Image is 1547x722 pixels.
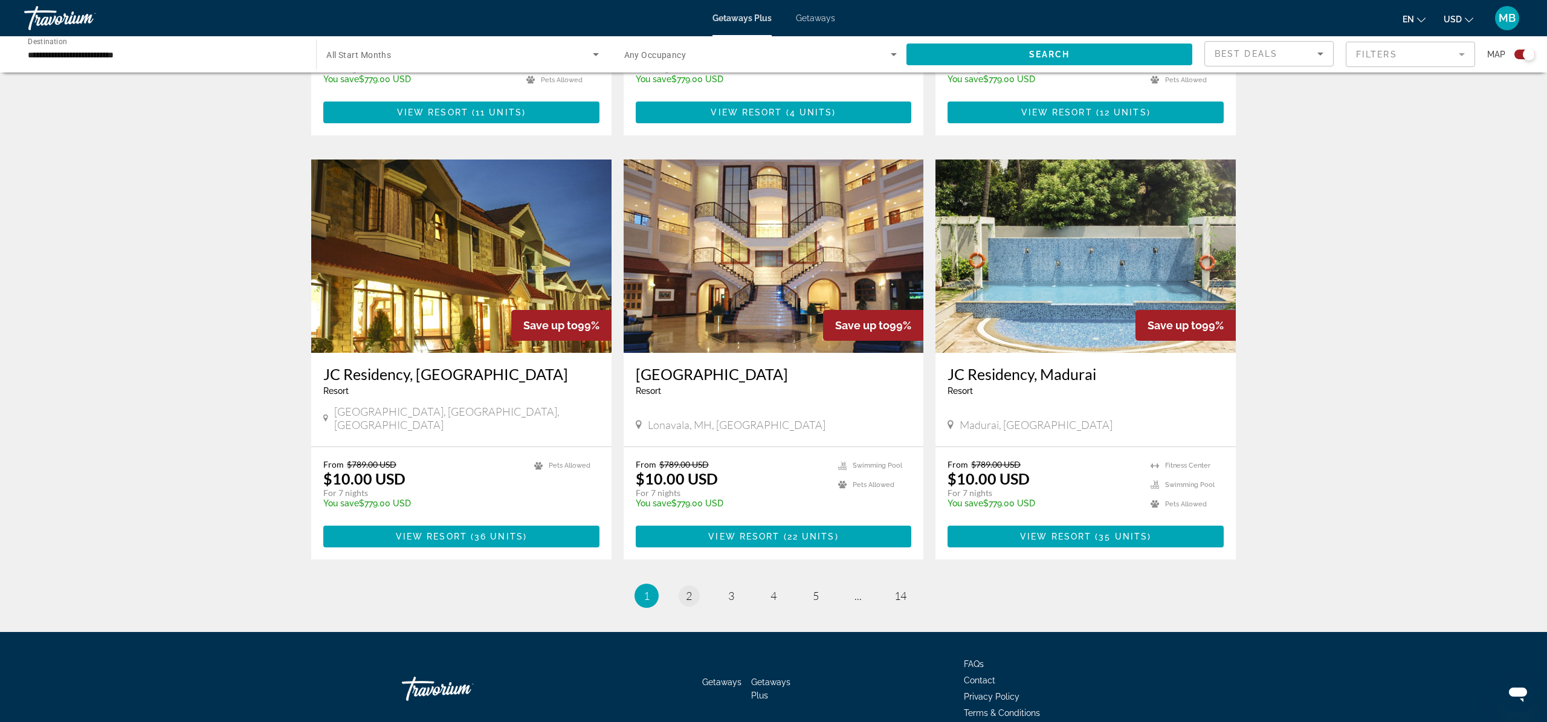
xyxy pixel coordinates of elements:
span: Resort [636,386,661,396]
p: $10.00 USD [636,469,718,488]
button: View Resort(36 units) [323,526,599,547]
button: View Resort(12 units) [948,102,1224,123]
span: Swimming Pool [853,462,902,469]
span: ( ) [783,108,836,117]
span: View Resort [397,108,468,117]
a: Getaways Plus [751,677,790,700]
span: Pets Allowed [541,76,583,84]
span: Save up to [523,319,578,332]
span: ( ) [467,532,527,541]
span: View Resort [711,108,782,117]
span: en [1403,15,1414,24]
span: You save [636,74,671,84]
span: Resort [948,386,973,396]
p: $779.00 USD [323,74,514,84]
span: ( ) [780,532,838,541]
a: JC Residency, Madurai [948,365,1224,383]
a: FAQs [964,659,984,669]
span: Fitness Center [1165,462,1210,469]
span: $789.00 USD [971,459,1021,469]
mat-select: Sort by [1215,47,1323,61]
a: [GEOGRAPHIC_DATA] [636,365,912,383]
span: View Resort [396,532,467,541]
span: 1 [644,589,650,602]
p: For 7 nights [636,488,827,498]
span: From [948,459,968,469]
span: View Resort [1021,108,1093,117]
span: Pets Allowed [1165,500,1207,508]
button: View Resort(4 units) [636,102,912,123]
span: 14 [894,589,906,602]
span: Best Deals [1215,49,1277,59]
span: View Resort [708,532,780,541]
span: Pets Allowed [853,481,894,489]
span: Madurai, [GEOGRAPHIC_DATA] [960,418,1113,431]
a: Getaways [796,13,835,23]
span: Pets Allowed [549,462,590,469]
span: Pets Allowed [1165,76,1207,84]
span: 4 [770,589,777,602]
button: User Menu [1491,5,1523,31]
button: Change language [1403,10,1426,28]
span: View Resort [1020,532,1091,541]
img: DC79E01X.jpg [311,160,612,353]
span: Lonavala, MH, [GEOGRAPHIC_DATA] [648,418,825,431]
img: C364O01X.jpg [624,160,924,353]
span: ( ) [468,108,526,117]
span: $789.00 USD [659,459,709,469]
div: 99% [1135,310,1236,341]
span: 36 units [474,532,523,541]
span: 4 units [790,108,833,117]
span: Resort [323,386,349,396]
span: 35 units [1099,532,1148,541]
span: Destination [28,37,67,45]
span: You save [948,498,983,508]
span: Save up to [1148,319,1202,332]
span: ... [854,589,862,602]
span: USD [1444,15,1462,24]
span: $789.00 USD [347,459,396,469]
span: Privacy Policy [964,692,1019,701]
p: $779.00 USD [948,74,1138,84]
p: $779.00 USD [636,498,827,508]
p: $779.00 USD [636,74,835,84]
button: View Resort(22 units) [636,526,912,547]
p: For 7 nights [948,488,1138,498]
span: Map [1487,46,1505,63]
a: Contact [964,675,995,685]
button: Search [906,44,1192,65]
span: 11 units [476,108,522,117]
span: ( ) [1093,108,1151,117]
iframe: Button to launch messaging window [1499,674,1537,712]
span: Getaways [702,677,741,687]
button: View Resort(11 units) [323,102,599,123]
p: $10.00 USD [323,469,405,488]
span: You save [948,74,983,84]
button: Change currency [1444,10,1473,28]
span: [GEOGRAPHIC_DATA], [GEOGRAPHIC_DATA], [GEOGRAPHIC_DATA] [334,405,599,431]
a: Travorium [24,2,145,34]
span: 3 [728,589,734,602]
span: Swimming Pool [1165,481,1215,489]
a: Terms & Conditions [964,708,1040,718]
span: 2 [686,589,692,602]
span: 22 units [787,532,835,541]
button: View Resort(35 units) [948,526,1224,547]
h3: JC Residency, [GEOGRAPHIC_DATA] [323,365,599,383]
div: 99% [823,310,923,341]
span: ( ) [1091,532,1151,541]
span: 5 [813,589,819,602]
span: All Start Months [326,50,391,60]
